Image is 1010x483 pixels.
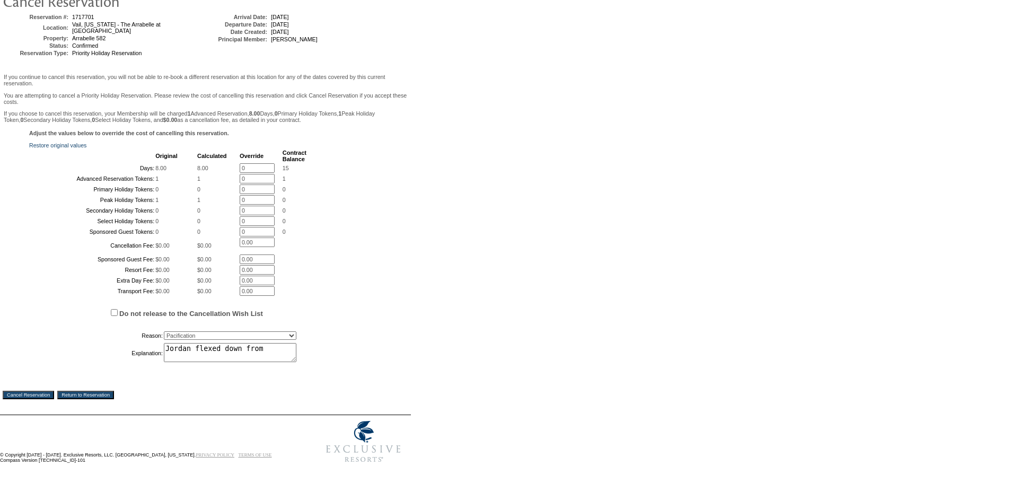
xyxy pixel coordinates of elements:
[197,197,200,203] span: 1
[197,186,200,192] span: 0
[30,163,154,173] td: Days:
[30,195,154,205] td: Peak Holiday Tokens:
[155,207,159,214] span: 0
[338,110,341,117] b: 1
[197,207,200,214] span: 0
[30,254,154,264] td: Sponsored Guest Fee:
[155,229,159,235] span: 0
[204,29,267,35] td: Date Created:
[271,14,289,20] span: [DATE]
[155,175,159,182] span: 1
[4,110,407,123] p: If you choose to cancel this reservation, your Membership will be charged Advanced Reservation, D...
[30,206,154,215] td: Secondary Holiday Tokens:
[29,130,229,136] b: Adjust the values below to override the cost of cancelling this reservation.
[72,14,94,20] span: 1717701
[275,110,278,117] b: 0
[155,153,178,159] b: Original
[283,218,286,224] span: 0
[155,186,159,192] span: 0
[249,110,260,117] b: 8.00
[72,50,142,56] span: Priority Holiday Reservation
[239,452,272,458] a: TERMS OF USE
[283,186,286,192] span: 0
[29,142,86,148] a: Restore original values
[155,288,170,294] span: $0.00
[3,391,54,399] input: Cancel Reservation
[155,256,170,262] span: $0.00
[197,153,227,159] b: Calculated
[188,110,191,117] b: 1
[271,29,289,35] span: [DATE]
[283,150,306,162] b: Contract Balance
[197,288,212,294] span: $0.00
[5,42,68,49] td: Status:
[197,165,208,171] span: 8.00
[197,242,212,249] span: $0.00
[30,286,154,296] td: Transport Fee:
[57,391,114,399] input: Return to Reservation
[30,265,154,275] td: Resort Fee:
[30,216,154,226] td: Select Holiday Tokens:
[5,21,68,34] td: Location:
[30,343,163,363] td: Explanation:
[197,256,212,262] span: $0.00
[283,165,289,171] span: 15
[163,117,178,123] b: $0.00
[72,42,98,49] span: Confirmed
[72,21,161,34] span: Vail, [US_STATE] - The Arrabelle at [GEOGRAPHIC_DATA]
[30,276,154,285] td: Extra Day Fee:
[240,153,264,159] b: Override
[155,197,159,203] span: 1
[5,14,68,20] td: Reservation #:
[155,267,170,273] span: $0.00
[5,50,68,56] td: Reservation Type:
[283,197,286,203] span: 0
[316,415,411,468] img: Exclusive Resorts
[92,117,95,123] b: 0
[30,238,154,253] td: Cancellation Fee:
[155,242,170,249] span: $0.00
[155,277,170,284] span: $0.00
[196,452,234,458] a: PRIVACY POLICY
[204,36,267,42] td: Principal Member:
[197,175,200,182] span: 1
[5,35,68,41] td: Property:
[271,21,289,28] span: [DATE]
[197,267,212,273] span: $0.00
[119,310,263,318] label: Do not release to the Cancellation Wish List
[30,227,154,236] td: Sponsored Guest Tokens:
[30,329,163,342] td: Reason:
[155,165,166,171] span: 8.00
[271,36,318,42] span: [PERSON_NAME]
[204,14,267,20] td: Arrival Date:
[204,21,267,28] td: Departure Date:
[4,92,407,105] p: You are attempting to cancel a Priority Holiday Reservation. Please review the cost of cancelling...
[283,207,286,214] span: 0
[30,185,154,194] td: Primary Holiday Tokens:
[4,74,407,123] span: If you continue to cancel this reservation, you will not be able to re-book a different reservati...
[30,174,154,183] td: Advanced Reservation Tokens:
[20,117,23,123] b: 0
[283,229,286,235] span: 0
[197,229,200,235] span: 0
[283,175,286,182] span: 1
[197,218,200,224] span: 0
[72,35,106,41] span: Arrabelle 582
[197,277,212,284] span: $0.00
[155,218,159,224] span: 0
